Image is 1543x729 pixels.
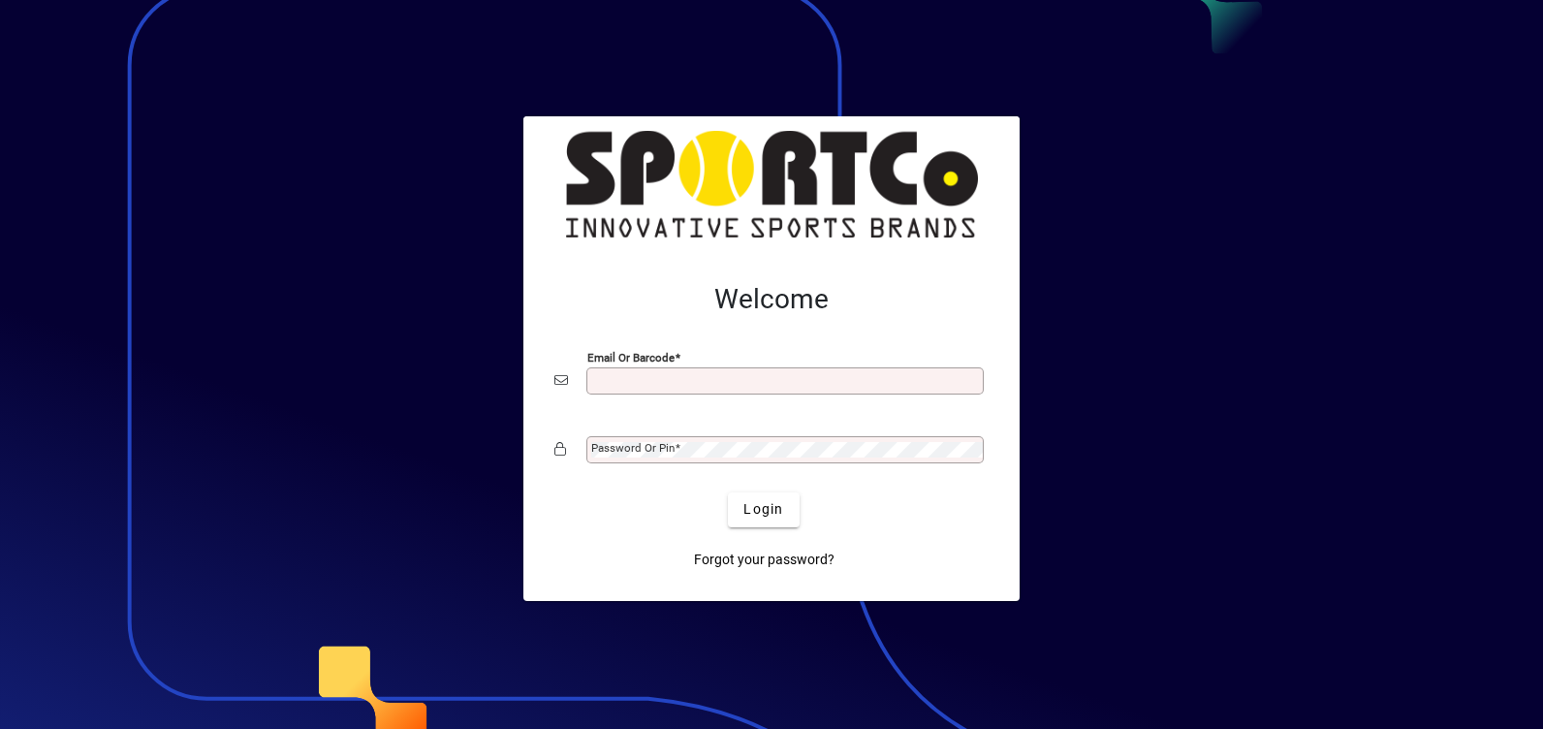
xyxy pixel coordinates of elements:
[591,441,675,455] mat-label: Password or Pin
[587,350,675,364] mat-label: Email or Barcode
[554,283,989,316] h2: Welcome
[743,499,783,520] span: Login
[686,543,842,578] a: Forgot your password?
[694,550,834,570] span: Forgot your password?
[728,492,799,527] button: Login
